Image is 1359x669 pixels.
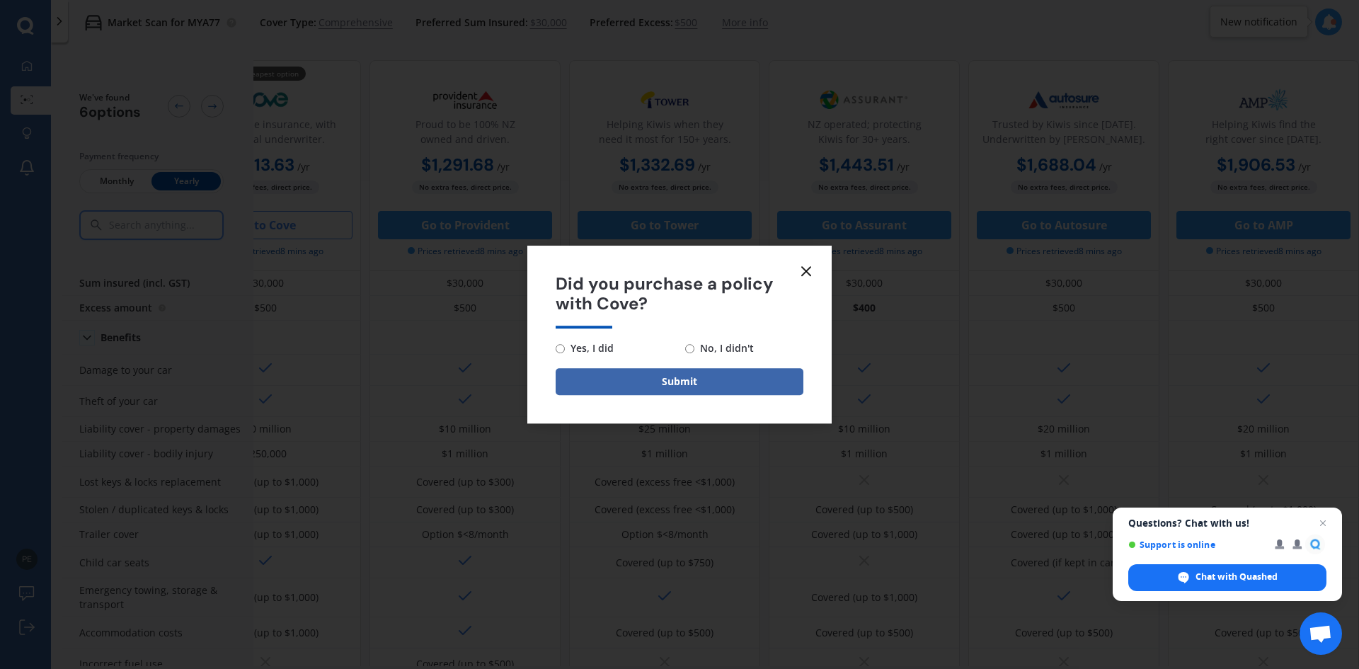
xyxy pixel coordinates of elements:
div: Open chat [1300,612,1342,655]
button: Submit [556,368,803,395]
span: Support is online [1128,539,1265,550]
span: Questions? Chat with us! [1128,518,1326,529]
div: Chat with Quashed [1128,564,1326,591]
span: Chat with Quashed [1195,571,1278,583]
input: Yes, I did [556,344,565,353]
span: Yes, I did [565,340,614,357]
input: No, I didn't [685,344,694,353]
span: Close chat [1314,515,1331,532]
span: Did you purchase a policy with Cove? [556,274,803,315]
span: No, I didn't [694,340,754,357]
